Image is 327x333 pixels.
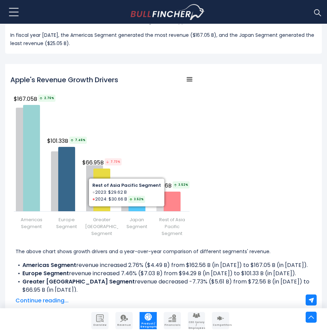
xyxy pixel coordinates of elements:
[150,181,191,190] span: $30.66B
[16,269,311,278] li: revenue increased 7.46% ($7.03 B) from $94.29 B (in [DATE]) to $101.33 B (in [DATE]).
[173,181,190,189] span: 3.52%
[131,4,205,20] img: Bullfincher logo
[38,95,55,102] span: 2.76%
[116,324,132,326] span: Revenue
[188,312,205,329] a: Company Employees
[188,321,204,330] span: CEO Salary / Employees
[69,137,87,144] span: 7.46%
[22,269,69,277] b: Europe Segment
[14,95,57,103] span: $167.05B
[164,324,180,326] span: Financials
[131,4,205,20] a: Go to homepage
[105,158,122,165] span: 7.73%
[16,297,311,305] span: Continue reading...
[164,312,181,329] a: Company Financials
[155,216,188,237] span: Rest of Asia Pacific Segment
[85,216,118,237] span: Greater [GEOGRAPHIC_DATA] Segment
[120,216,153,230] span: Japan Segment
[140,322,156,328] span: Product / Geography
[50,216,83,230] span: Europe Segment
[115,312,133,329] a: Company Revenue
[16,278,311,294] li: revenue decreased -7.73% ($5.61 B) from $72.56 B (in [DATE]) to $66.95 B (in [DATE]).
[22,278,135,286] b: Greater [GEOGRAPHIC_DATA] Segment
[10,76,118,84] h2: Apple's Revenue Growth Drivers
[16,261,311,269] li: revenue increased 2.76% ($4.49 B) from $162.56 B (in [DATE]) to $167.05 B (in [DATE]).
[16,247,311,256] p: The above chart shows growth drivers and a year-over-year comparison of different segments' revenue.
[91,312,109,329] a: Company Overview
[15,216,48,230] span: Americas Segment
[140,312,157,329] a: Company Product/Geography
[10,31,317,47] p: In fiscal year [DATE], the Americas Segment generated the most revenue ($167.05 B), and the Japan...
[213,324,228,326] span: Competitors
[92,324,108,326] span: Overview
[47,137,88,145] span: $101.33B
[212,312,229,329] a: Company Competitors
[22,261,76,269] b: Americas Segment
[82,158,123,167] span: $66.95B
[10,70,193,242] svg: Apple's Revenue Growth Drivers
